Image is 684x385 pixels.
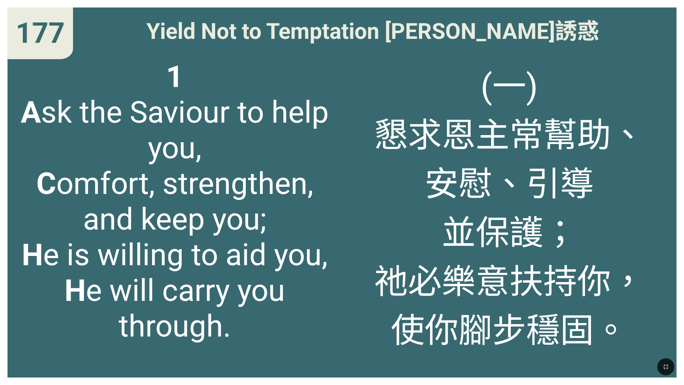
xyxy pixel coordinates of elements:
b: A [21,94,41,130]
span: Yield Not to Temptation [PERSON_NAME]誘惑 [146,13,599,45]
b: H [22,237,43,273]
span: (一) 懇求恩主常幫助、 安慰、引導 並保護； 祂必樂意扶持你， 使你腳步穩固。 [374,59,645,352]
b: H [64,273,86,308]
b: C [36,166,56,201]
span: sk the Saviour to help you, omfort, strengthen, and keep you; e is willing to aid you, e will car... [15,59,335,344]
span: 177 [16,16,65,50]
b: 1 [166,59,183,94]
